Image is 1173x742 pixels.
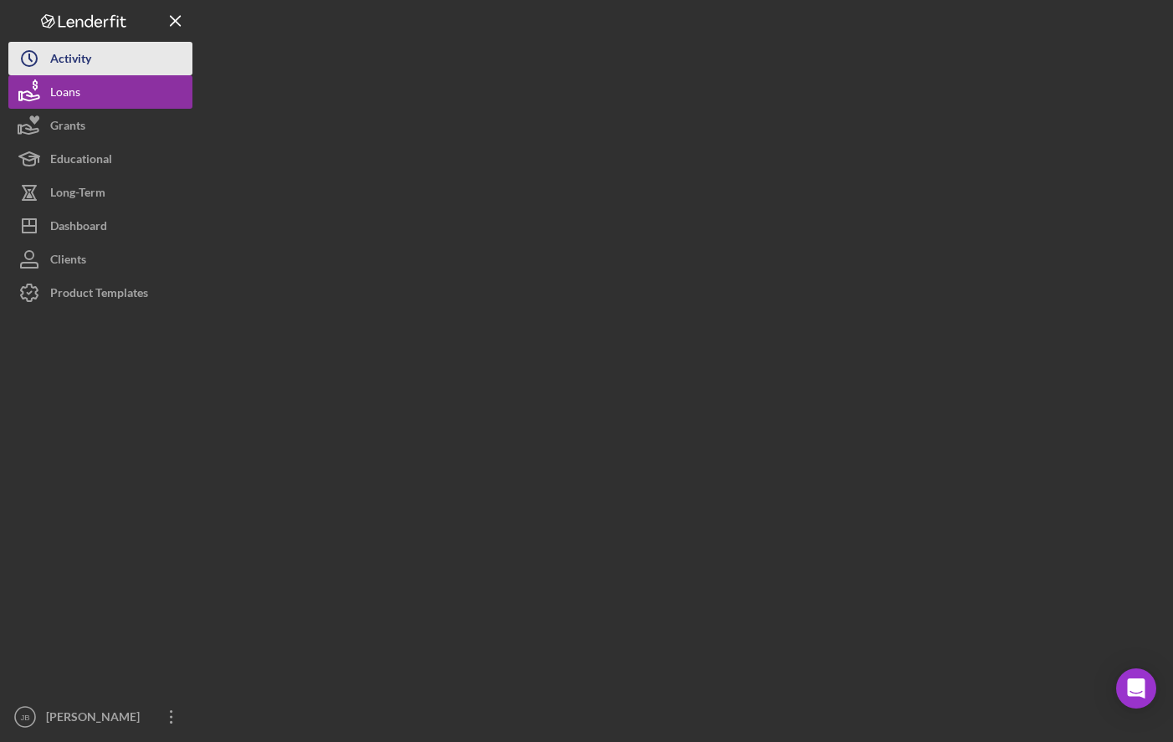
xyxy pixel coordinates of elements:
div: Open Intercom Messenger [1116,668,1156,709]
button: Clients [8,243,192,276]
button: Loans [8,75,192,109]
div: Educational [50,142,112,180]
button: Grants [8,109,192,142]
button: Dashboard [8,209,192,243]
div: Loans [50,75,80,113]
button: Product Templates [8,276,192,310]
button: JB[PERSON_NAME] [8,700,192,734]
button: Educational [8,142,192,176]
div: Grants [50,109,85,146]
button: Activity [8,42,192,75]
div: [PERSON_NAME] [42,700,151,738]
button: Long-Term [8,176,192,209]
div: Product Templates [50,276,148,314]
div: Dashboard [50,209,107,247]
div: Activity [50,42,91,79]
div: Clients [50,243,86,280]
text: JB [20,713,29,722]
div: Long-Term [50,176,105,213]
